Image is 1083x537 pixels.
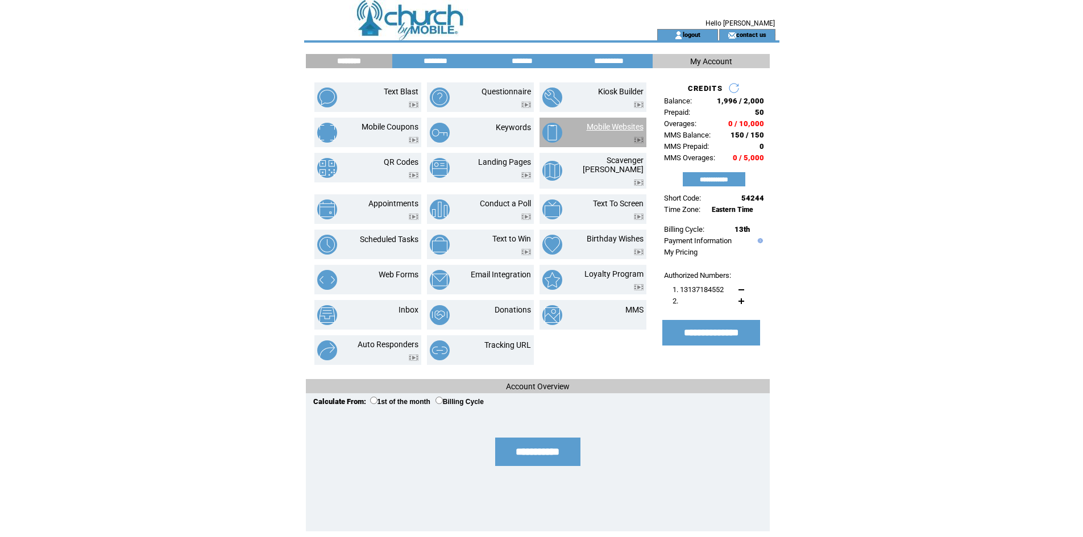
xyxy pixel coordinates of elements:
a: Tracking URL [484,340,531,349]
a: logout [683,31,700,38]
span: Billing Cycle: [664,225,704,234]
a: Text To Screen [593,199,644,208]
a: My Pricing [664,248,698,256]
img: video.png [634,249,644,255]
img: video.png [521,249,531,255]
a: Questionnaire [482,87,531,96]
a: QR Codes [384,157,418,166]
img: help.gif [755,238,763,243]
img: video.png [409,172,418,178]
img: auto-responders.png [317,340,337,360]
img: video.png [521,172,531,178]
span: MMS Prepaid: [664,142,709,151]
img: tracking-url.png [430,340,450,360]
img: loyalty-program.png [542,270,562,290]
img: video.png [634,137,644,143]
span: CREDITS [688,84,723,93]
a: Scavenger [PERSON_NAME] [583,156,644,174]
img: video.png [409,137,418,143]
a: Payment Information [664,236,732,245]
img: video.png [521,102,531,108]
a: Kiosk Builder [598,87,644,96]
span: Overages: [664,119,696,128]
img: video.png [634,102,644,108]
img: video.png [521,214,531,220]
span: 0 / 5,000 [733,153,764,162]
label: 1st of the month [370,398,430,406]
img: account_icon.gif [674,31,683,40]
img: birthday-wishes.png [542,235,562,255]
span: 1,996 / 2,000 [717,97,764,105]
span: 2. [673,297,678,305]
span: Authorized Numbers: [664,271,731,280]
a: Email Integration [471,270,531,279]
a: Landing Pages [478,157,531,166]
a: Appointments [368,199,418,208]
img: contact_us_icon.gif [728,31,736,40]
span: Short Code: [664,194,701,202]
span: Calculate From: [313,397,366,406]
a: Birthday Wishes [587,234,644,243]
img: video.png [409,102,418,108]
label: Billing Cycle [435,398,484,406]
a: Web Forms [379,270,418,279]
a: Text Blast [384,87,418,96]
a: Donations [495,305,531,314]
span: Eastern Time [712,206,753,214]
a: Mobile Websites [587,122,644,131]
img: conduct-a-poll.png [430,199,450,219]
span: 0 [760,142,764,151]
span: Prepaid: [664,108,690,116]
span: 13th [735,225,750,234]
img: scavenger-hunt.png [542,161,562,181]
img: video.png [634,284,644,290]
img: text-to-win.png [430,235,450,255]
span: MMS Balance: [664,131,711,139]
img: mms.png [542,305,562,325]
span: MMS Overages: [664,153,715,162]
a: Auto Responders [358,340,418,349]
span: Hello [PERSON_NAME] [706,19,775,27]
img: video.png [634,180,644,186]
input: Billing Cycle [435,397,443,404]
span: Balance: [664,97,692,105]
a: MMS [625,305,644,314]
span: 54244 [741,194,764,202]
img: mobile-websites.png [542,123,562,143]
span: 50 [755,108,764,116]
img: keywords.png [430,123,450,143]
img: kiosk-builder.png [542,88,562,107]
img: web-forms.png [317,270,337,290]
img: landing-pages.png [430,158,450,178]
img: inbox.png [317,305,337,325]
img: email-integration.png [430,270,450,290]
a: contact us [736,31,766,38]
a: Keywords [496,123,531,132]
span: Time Zone: [664,205,700,214]
a: Loyalty Program [584,269,644,278]
a: Inbox [399,305,418,314]
img: scheduled-tasks.png [317,235,337,255]
img: qr-codes.png [317,158,337,178]
img: text-to-screen.png [542,199,562,219]
span: 0 / 10,000 [728,119,764,128]
span: 150 / 150 [731,131,764,139]
input: 1st of the month [370,397,377,404]
img: text-blast.png [317,88,337,107]
img: appointments.png [317,199,337,219]
span: My Account [690,57,732,66]
a: Text to Win [492,234,531,243]
span: 1. 13137184552 [673,285,724,294]
img: mobile-coupons.png [317,123,337,143]
a: Scheduled Tasks [360,235,418,244]
img: donations.png [430,305,450,325]
a: Mobile Coupons [362,122,418,131]
a: Conduct a Poll [480,199,531,208]
img: video.png [634,214,644,220]
img: questionnaire.png [430,88,450,107]
img: video.png [409,355,418,361]
img: video.png [409,214,418,220]
span: Account Overview [506,382,570,391]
